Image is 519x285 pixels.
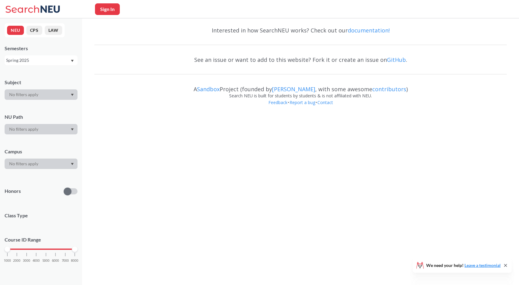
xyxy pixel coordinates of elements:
a: contributors [372,85,406,93]
p: Course ID Range [5,236,78,243]
div: Dropdown arrow [5,89,78,100]
span: 4000 [32,259,40,262]
span: 5000 [42,259,50,262]
div: See an issue or want to add to this website? Fork it or create an issue on . [94,51,507,69]
button: Sign In [95,3,120,15]
a: Leave a testimonial [464,263,501,268]
svg: Dropdown arrow [71,163,74,165]
a: Feedback [268,99,288,105]
a: Report a bug [289,99,316,105]
div: Dropdown arrow [5,124,78,134]
span: 7000 [62,259,69,262]
svg: Dropdown arrow [71,94,74,96]
div: Spring 2025 [6,57,70,64]
div: Campus [5,148,78,155]
svg: Dropdown arrow [71,128,74,131]
div: Spring 2025Dropdown arrow [5,55,78,65]
div: Dropdown arrow [5,159,78,169]
p: Honors [5,188,21,195]
button: NEU [7,26,24,35]
span: 8000 [71,259,78,262]
a: Contact [317,99,333,105]
div: NU Path [5,114,78,120]
div: • • [94,99,507,115]
span: Class Type [5,212,78,219]
a: GitHub [387,56,406,63]
div: Subject [5,79,78,86]
a: [PERSON_NAME] [272,85,315,93]
div: Interested in how SearchNEU works? Check out our [94,21,507,39]
div: Semesters [5,45,78,52]
span: 6000 [52,259,59,262]
svg: Dropdown arrow [71,60,74,62]
span: 1000 [4,259,11,262]
span: 3000 [23,259,30,262]
button: LAW [45,26,62,35]
button: CPS [26,26,42,35]
div: Search NEU is built for students by students & is not affiliated with NEU. [94,92,507,99]
a: Sandbox [197,85,220,93]
span: We need your help! [426,263,501,268]
a: documentation! [348,27,390,34]
div: A Project (founded by , with some awesome ) [94,80,507,92]
span: 2000 [13,259,21,262]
